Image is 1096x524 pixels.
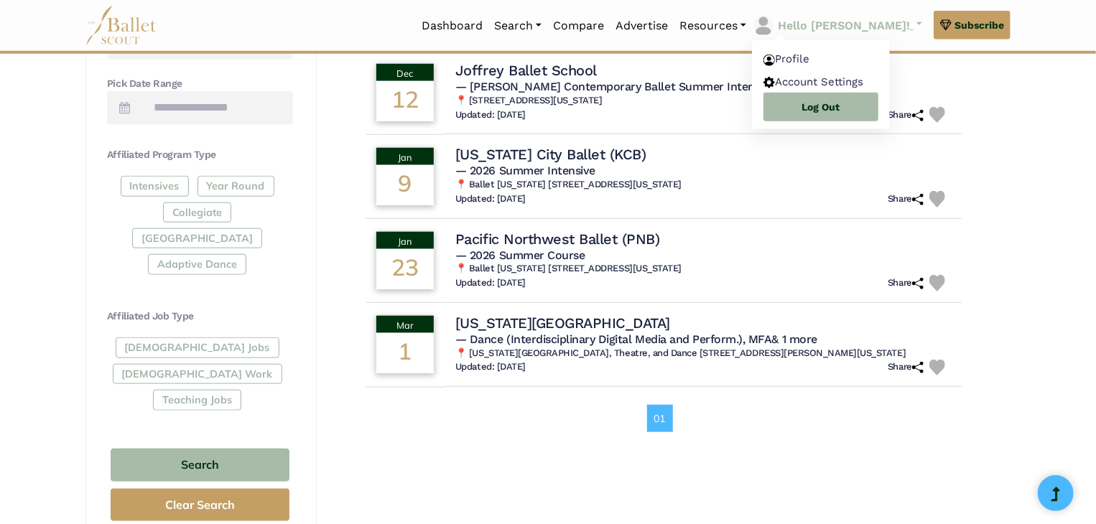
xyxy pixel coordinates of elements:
img: profile picture [753,16,774,36]
div: Jan [376,232,434,249]
a: Resources [674,11,752,41]
h4: Joffrey Ballet School [455,61,597,80]
div: 9 [376,165,434,205]
a: profile picture Hello [PERSON_NAME]! [752,14,922,37]
nav: Page navigation example [647,405,681,432]
h6: 📍 [US_STATE][GEOGRAPHIC_DATA], Theatre, and Dance [STREET_ADDRESS][PERSON_NAME][US_STATE] [455,347,951,360]
a: Search [488,11,547,41]
h6: Share [888,109,924,121]
h6: Share [888,193,924,205]
h6: 📍 Ballet [US_STATE] [STREET_ADDRESS][US_STATE] [455,179,951,191]
a: & 1 more [772,332,817,346]
h4: Affiliated Program Type [107,148,293,162]
h4: Affiliated Job Type [107,309,293,324]
div: Jan [376,148,434,165]
button: Search [111,449,289,482]
a: Compare [547,11,610,41]
span: Subscribe [955,17,1004,33]
p: Hello [PERSON_NAME]! [778,17,910,35]
h6: Updated: [DATE] [455,109,526,121]
h4: Pacific Northwest Ballet (PNB) [455,230,660,248]
h6: Share [888,361,924,373]
h6: 📍 Ballet [US_STATE] [STREET_ADDRESS][US_STATE] [455,263,951,275]
h6: Updated: [DATE] [455,277,526,289]
span: — 2026 Summer Intensive [455,164,595,177]
span: — [PERSON_NAME] Contemporary Ballet Summer Intensive [455,80,822,93]
a: Advertise [610,11,674,41]
a: Log Out [763,93,878,121]
div: 23 [376,249,434,289]
span: — 2026 Summer Course [455,248,585,262]
div: 1 [376,333,434,373]
a: Profile [752,48,890,70]
img: gem.svg [940,17,952,33]
h4: [US_STATE][GEOGRAPHIC_DATA] [455,314,670,332]
ul: profile picture Hello [PERSON_NAME]! [752,40,890,129]
a: Account Settings [752,70,890,93]
h4: [US_STATE] City Ballet (KCB) [455,145,646,164]
h6: Updated: [DATE] [455,193,526,205]
a: Subscribe [934,11,1011,39]
h6: 📍 [STREET_ADDRESS][US_STATE] [455,95,951,107]
h6: Updated: [DATE] [455,361,526,373]
button: Clear Search [111,489,289,521]
a: Dashboard [416,11,488,41]
a: 01 [647,405,673,432]
div: Mar [376,316,434,333]
h6: Share [888,277,924,289]
div: 12 [376,81,434,121]
h4: Pick Date Range [107,77,293,91]
div: Dec [376,64,434,81]
span: — Dance (Interdisciplinary Digital Media and Perform.), MFA [455,332,817,346]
